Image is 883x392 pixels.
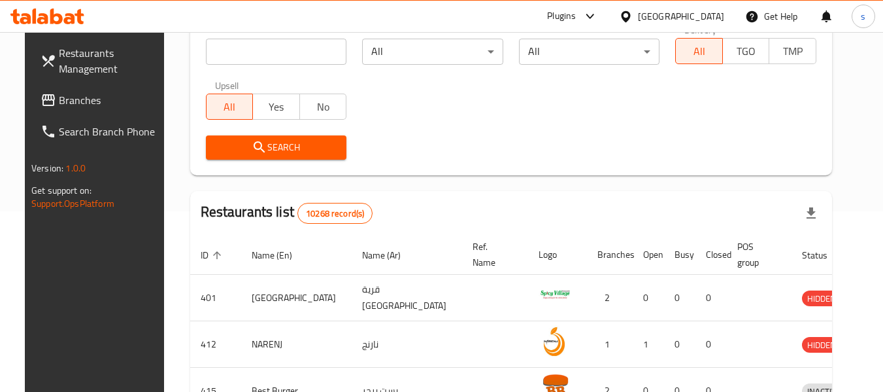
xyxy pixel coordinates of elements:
span: Ref. Name [473,239,512,270]
span: Yes [258,98,295,116]
td: 2 [587,275,633,321]
td: نارنج [352,321,462,368]
th: Busy [664,235,695,275]
td: 1 [587,321,633,368]
button: TMP [769,38,816,64]
a: Search Branch Phone [30,116,173,147]
a: Support.OpsPlatform [31,195,114,212]
input: Search for restaurant name or ID.. [206,39,347,65]
button: All [675,38,723,64]
td: 401 [190,275,241,321]
div: HIDDEN [802,291,841,306]
img: Spicy Village [539,279,571,312]
span: Name (Ar) [362,247,418,263]
div: [GEOGRAPHIC_DATA] [638,9,724,24]
td: 0 [695,321,727,368]
th: Logo [528,235,587,275]
span: s [861,9,865,24]
span: Version: [31,160,63,177]
td: قرية [GEOGRAPHIC_DATA] [352,275,462,321]
td: 0 [633,275,664,321]
th: Open [633,235,664,275]
button: All [206,94,254,120]
span: TGO [728,42,765,61]
span: Get support on: [31,182,92,199]
span: HIDDEN [802,291,841,306]
span: All [212,98,248,116]
span: ID [201,247,225,263]
div: Total records count [297,203,373,224]
div: Plugins [547,9,576,24]
span: All [681,42,718,61]
span: POS group [737,239,776,270]
img: NARENJ [539,325,571,358]
button: Yes [252,94,300,120]
span: Branches [59,92,162,108]
button: Search [206,135,347,160]
a: Branches [30,84,173,116]
span: Status [802,247,844,263]
a: Restaurants Management [30,37,173,84]
td: NARENJ [241,321,352,368]
div: Export file [795,198,827,229]
div: All [519,39,660,65]
label: Upsell [215,80,239,90]
td: 1 [633,321,664,368]
span: 10268 record(s) [298,207,372,220]
span: Search [216,139,337,156]
label: Delivery [684,25,717,34]
td: [GEOGRAPHIC_DATA] [241,275,352,321]
span: Restaurants Management [59,45,162,77]
div: All [362,39,503,65]
button: TGO [722,38,770,64]
span: TMP [775,42,811,61]
th: Branches [587,235,633,275]
span: Name (En) [252,247,309,263]
span: HIDDEN [802,338,841,353]
span: Search Branch Phone [59,124,162,139]
span: No [305,98,342,116]
td: 0 [664,321,695,368]
h2: Restaurants list [201,202,373,224]
td: 0 [664,275,695,321]
span: 1.0.0 [65,160,86,177]
td: 0 [695,275,727,321]
td: 412 [190,321,241,368]
th: Closed [695,235,727,275]
button: No [299,94,347,120]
